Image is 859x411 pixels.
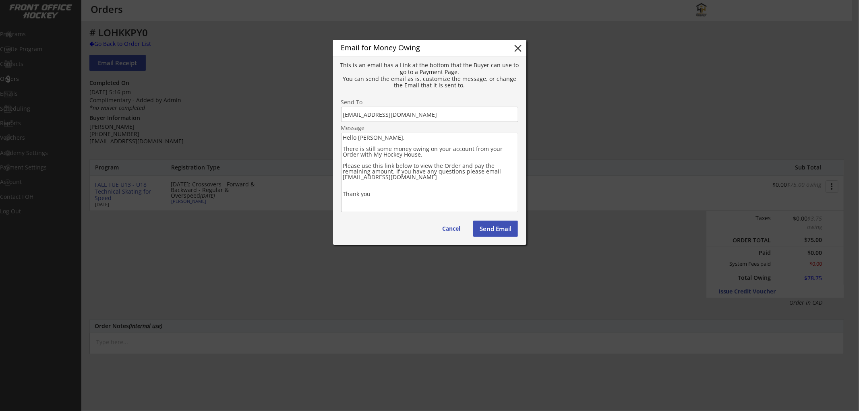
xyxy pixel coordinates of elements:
[341,99,518,105] div: Send To
[341,107,518,122] input: Email
[341,44,500,51] div: Email for Money Owing
[338,62,522,89] div: This is an email has a Link at the bottom that the Buyer can use to go to a Payment Page. You can...
[341,125,518,131] div: Message
[435,221,469,237] button: Cancel
[512,42,524,54] button: close
[473,221,518,237] button: Send Email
